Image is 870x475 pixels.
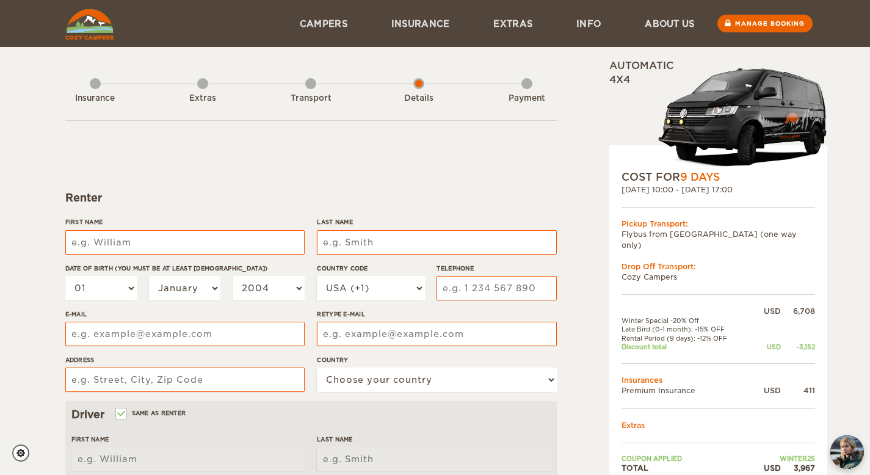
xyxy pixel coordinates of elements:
td: Flybus from [GEOGRAPHIC_DATA] (one way only) [622,229,815,250]
input: Same as renter [117,411,125,419]
td: WINTER25 [752,454,815,463]
label: First Name [65,217,305,227]
div: Payment [493,93,560,104]
td: TOTAL [622,463,752,473]
label: Retype E-mail [317,310,556,319]
span: 9 Days [680,171,720,183]
div: COST FOR [622,170,815,184]
div: 411 [781,385,815,396]
img: stor-stuttur-old-new-5.png [658,63,827,170]
td: Winter Special -20% Off [622,316,752,325]
div: Insurance [62,93,129,104]
div: -3,152 [781,343,815,351]
div: Automatic 4x4 [609,59,827,170]
td: Discount total [622,343,752,351]
label: First Name [71,435,305,444]
div: Drop Off Transport: [622,261,815,272]
input: e.g. William [65,230,305,255]
div: USD [752,385,781,396]
td: Premium Insurance [622,385,752,396]
td: Extras [622,420,815,430]
input: e.g. example@example.com [65,322,305,346]
div: 6,708 [781,306,815,316]
img: Cozy Campers [65,9,114,40]
div: Details [385,93,452,104]
label: Address [65,355,305,364]
label: Country [317,355,556,364]
div: Renter [65,190,557,205]
a: Cookie settings [12,444,37,462]
input: e.g. example@example.com [317,322,556,346]
button: chat-button [830,435,864,469]
div: Driver [71,407,551,422]
td: Late Bird (0-1 month): -15% OFF [622,325,752,333]
img: Freyja at Cozy Campers [830,435,864,469]
input: e.g. Street, City, Zip Code [65,368,305,392]
td: Insurances [622,375,815,385]
div: Extras [169,93,236,104]
label: Last Name [317,435,550,444]
td: Rental Period (9 days): -12% OFF [622,334,752,343]
label: Last Name [317,217,556,227]
input: e.g. Smith [317,447,550,471]
input: e.g. William [71,447,305,471]
div: USD [752,343,781,351]
label: Country Code [317,264,424,273]
label: Telephone [437,264,556,273]
div: [DATE] 10:00 - [DATE] 17:00 [622,184,815,195]
label: Same as renter [117,407,186,419]
div: Transport [277,93,344,104]
label: E-mail [65,310,305,319]
label: Date of birth (You must be at least [DEMOGRAPHIC_DATA]) [65,264,305,273]
input: e.g. 1 234 567 890 [437,276,556,300]
div: 3,967 [781,463,815,473]
a: Manage booking [717,15,813,32]
div: USD [752,463,781,473]
td: Coupon applied [622,454,752,463]
div: USD [752,306,781,316]
div: Pickup Transport: [622,219,815,229]
input: e.g. Smith [317,230,556,255]
td: Cozy Campers [622,272,815,282]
